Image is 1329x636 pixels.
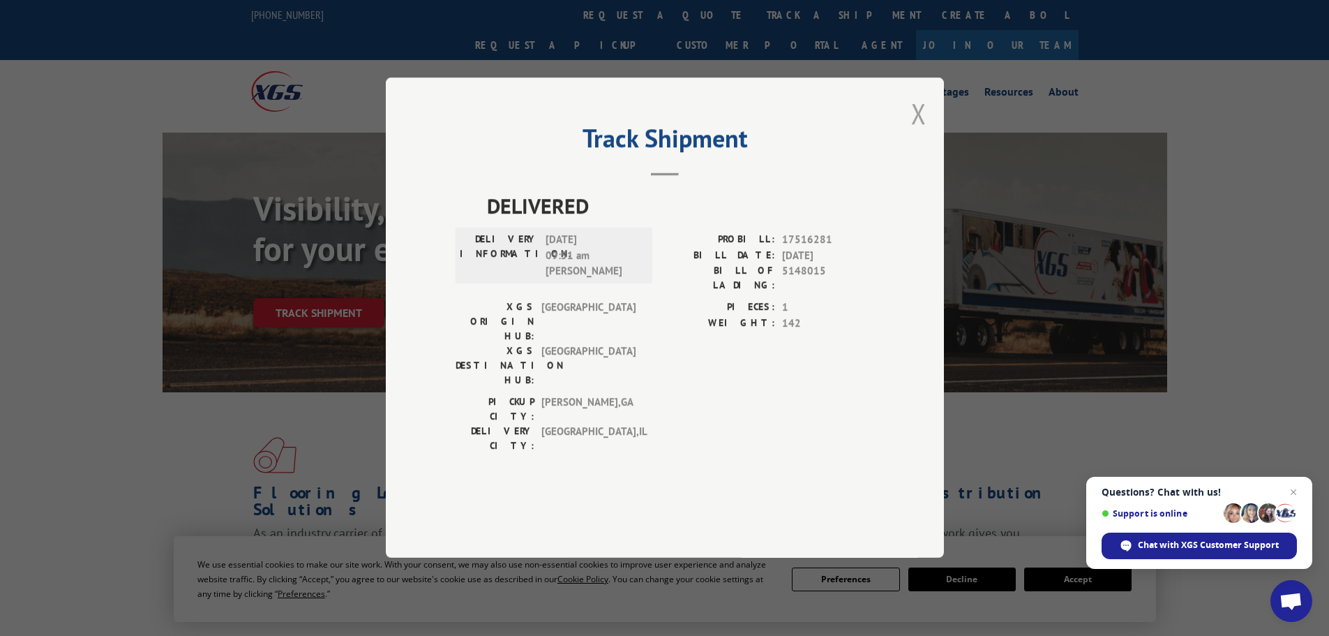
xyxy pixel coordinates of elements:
[456,424,534,454] label: DELIVERY CITY:
[782,300,874,316] span: 1
[665,248,775,264] label: BILL DATE:
[541,300,636,344] span: [GEOGRAPHIC_DATA]
[541,424,636,454] span: [GEOGRAPHIC_DATA] , IL
[1270,580,1312,622] a: Open chat
[665,300,775,316] label: PIECES:
[546,232,640,280] span: [DATE] 09:51 am [PERSON_NAME]
[665,316,775,332] label: WEIGHT:
[782,316,874,332] span: 142
[782,248,874,264] span: [DATE]
[911,95,926,132] button: Close modal
[1102,533,1297,559] span: Chat with XGS Customer Support
[456,300,534,344] label: XGS ORIGIN HUB:
[541,395,636,424] span: [PERSON_NAME] , GA
[460,232,539,280] label: DELIVERY INFORMATION:
[1102,487,1297,498] span: Questions? Chat with us!
[541,344,636,388] span: [GEOGRAPHIC_DATA]
[782,264,874,293] span: 5148015
[1102,508,1219,519] span: Support is online
[1138,539,1279,552] span: Chat with XGS Customer Support
[665,264,775,293] label: BILL OF LADING:
[665,232,775,249] label: PROBILL:
[782,232,874,249] span: 17516281
[456,395,534,424] label: PICKUP CITY:
[456,344,534,388] label: XGS DESTINATION HUB:
[487,191,874,222] span: DELIVERED
[456,128,874,155] h2: Track Shipment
